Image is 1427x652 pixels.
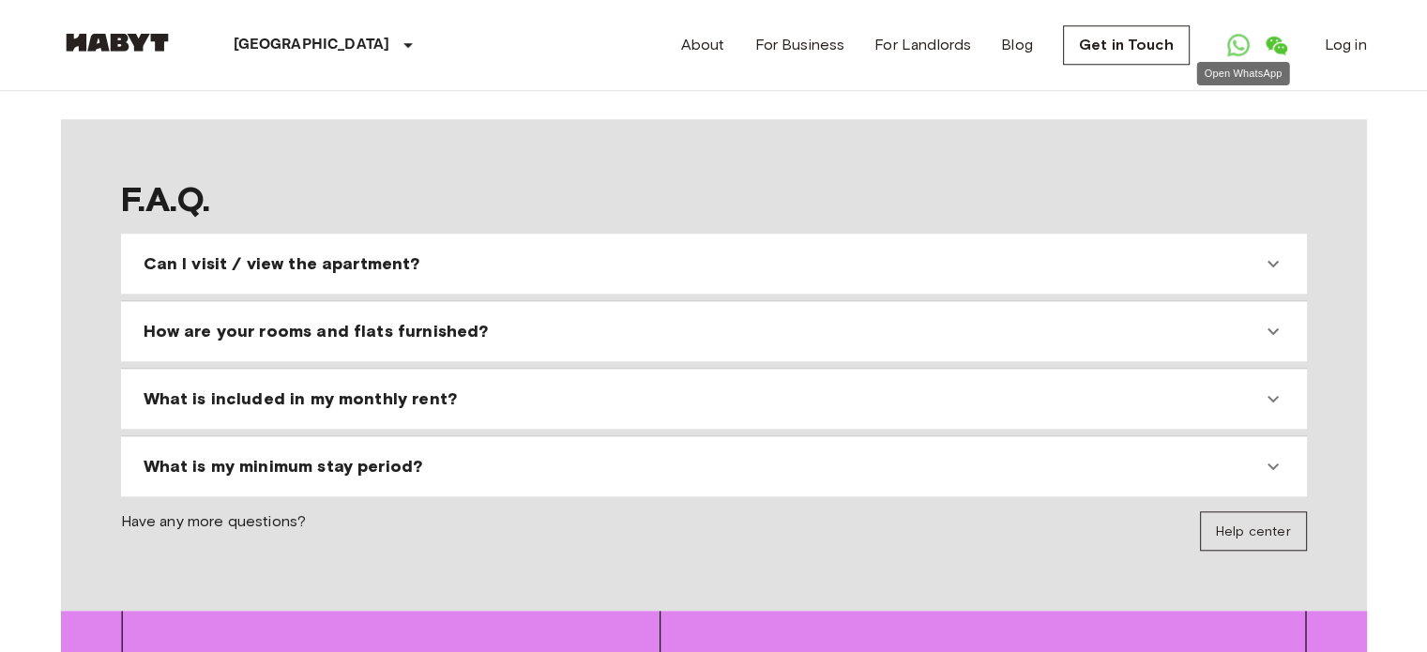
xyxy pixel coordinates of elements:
span: Can I visit / view the apartment? [144,252,420,275]
a: Blog [1001,34,1033,56]
a: Help center [1200,511,1307,551]
span: What is included in my monthly rent? [144,387,457,410]
div: How are your rooms and flats furnished? [129,309,1299,354]
span: F.A.Q. [121,179,1307,219]
a: Log in [1325,34,1367,56]
div: What is my minimum stay period? [129,444,1299,489]
div: What is included in my monthly rent? [129,376,1299,421]
span: Have any more questions? [121,511,307,551]
a: Open WeChat [1257,26,1295,64]
span: How are your rooms and flats furnished? [144,320,489,342]
span: What is my minimum stay period? [144,455,423,478]
img: Habyt [61,33,174,52]
a: About [681,34,725,56]
span: Help center [1216,523,1291,539]
a: For Business [754,34,844,56]
a: For Landlords [874,34,971,56]
a: Get in Touch [1063,25,1190,65]
p: [GEOGRAPHIC_DATA] [234,34,390,56]
div: Can I visit / view the apartment? [129,241,1299,286]
a: Open WhatsApp [1220,26,1257,64]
